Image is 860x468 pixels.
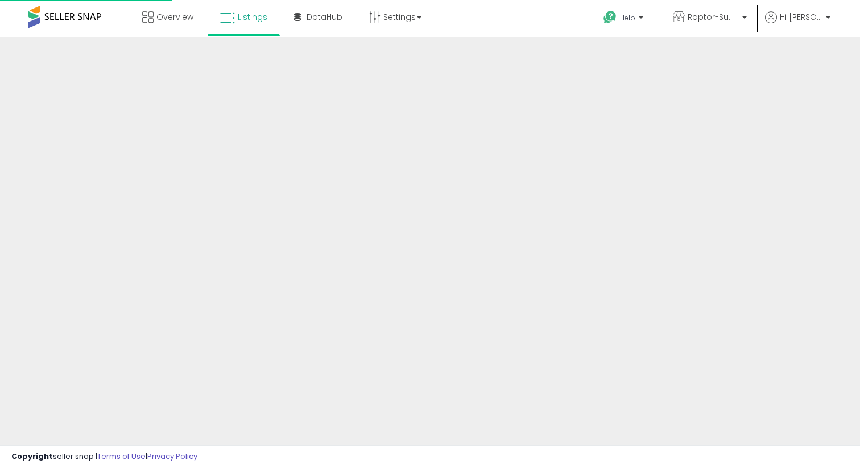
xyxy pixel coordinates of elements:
[97,451,146,462] a: Terms of Use
[156,11,193,23] span: Overview
[11,452,197,462] div: seller snap | |
[688,11,739,23] span: Raptor-Supply LLC
[147,451,197,462] a: Privacy Policy
[11,451,53,462] strong: Copyright
[780,11,822,23] span: Hi [PERSON_NAME]
[238,11,267,23] span: Listings
[594,2,655,37] a: Help
[765,11,830,37] a: Hi [PERSON_NAME]
[620,13,635,23] span: Help
[603,10,617,24] i: Get Help
[307,11,342,23] span: DataHub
